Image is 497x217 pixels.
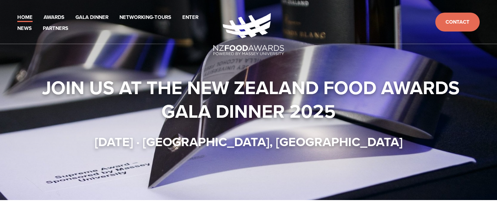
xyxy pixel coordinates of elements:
[75,13,108,22] a: Gala Dinner
[42,74,464,125] strong: Join us at the New Zealand Food Awards Gala Dinner 2025
[43,24,68,33] a: Partners
[182,13,198,22] a: Enter
[95,132,403,151] strong: [DATE] · [GEOGRAPHIC_DATA], [GEOGRAPHIC_DATA]
[119,13,171,22] a: Networking-Tours
[44,13,64,22] a: Awards
[17,13,33,22] a: Home
[17,24,32,33] a: News
[435,13,480,32] a: Contact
